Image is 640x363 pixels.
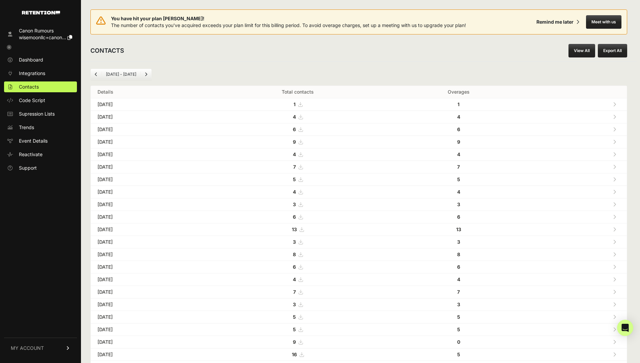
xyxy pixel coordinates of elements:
[91,248,207,261] td: [DATE]
[456,226,461,232] strong: 13
[457,264,460,270] strong: 6
[457,201,460,207] strong: 3
[293,289,303,295] a: 7
[293,289,296,295] strong: 7
[19,111,55,117] span: Supression Lists
[293,326,296,332] strong: 5
[91,286,207,298] td: [DATE]
[91,69,102,80] a: Previous
[91,186,207,198] td: [DATE]
[293,214,303,220] a: 6
[4,81,77,92] a: Contacts
[536,19,574,25] div: Remind me later
[91,198,207,211] td: [DATE]
[292,226,304,232] a: 13
[598,44,627,57] button: Export All
[293,176,296,182] strong: 5
[457,339,460,345] strong: 0
[90,46,124,55] h2: CONTACTS
[91,223,207,236] td: [DATE]
[457,276,460,282] strong: 4
[457,301,460,307] strong: 3
[457,326,460,332] strong: 5
[292,352,304,357] a: 16
[102,72,140,77] li: [DATE] - [DATE]
[293,276,303,282] a: 4
[457,352,460,357] strong: 5
[4,338,77,358] a: MY ACCOUNT
[457,289,460,295] strong: 7
[19,165,37,171] span: Support
[111,15,466,22] span: You have hit your plan [PERSON_NAME]!
[293,276,296,282] strong: 4
[292,352,297,357] strong: 16
[19,138,48,144] span: Event Details
[91,123,207,136] td: [DATE]
[4,163,77,173] a: Support
[91,148,207,161] td: [DATE]
[11,345,44,352] span: MY ACCOUNT
[457,126,460,132] strong: 6
[457,151,460,157] strong: 4
[457,114,460,120] strong: 4
[457,314,460,320] strong: 5
[293,164,303,170] a: 7
[457,251,460,257] strong: 8
[293,314,296,320] strong: 5
[586,15,621,29] button: Meet with us
[4,122,77,133] a: Trends
[388,86,529,98] th: Overages
[293,314,303,320] a: 5
[4,95,77,106] a: Code Script
[294,101,296,107] strong: 1
[19,34,66,40] span: wisemoonllc+canon...
[617,320,633,336] div: Open Intercom Messenger
[293,239,296,245] strong: 3
[293,201,296,207] strong: 3
[91,173,207,186] td: [DATE]
[293,151,296,157] strong: 4
[91,348,207,361] td: [DATE]
[91,311,207,323] td: [DATE]
[293,339,296,345] strong: 9
[91,298,207,311] td: [DATE]
[293,264,303,270] a: 6
[22,11,60,15] img: Retention.com
[141,69,151,80] a: Next
[293,164,296,170] strong: 7
[293,126,303,132] a: 6
[293,176,303,182] a: 5
[293,326,303,332] a: 5
[91,86,207,98] th: Details
[457,101,460,107] strong: 1
[457,214,460,220] strong: 6
[457,176,460,182] strong: 5
[4,136,77,146] a: Event Details
[293,126,296,132] strong: 6
[293,139,296,145] strong: 9
[293,239,303,245] a: 3
[19,97,45,104] span: Code Script
[91,273,207,286] td: [DATE]
[4,25,77,43] a: Canon Rumours wisemoonllc+canon...
[293,151,303,157] a: 4
[207,86,388,98] th: Total contacts
[293,189,296,195] strong: 4
[457,164,460,170] strong: 7
[91,236,207,248] td: [DATE]
[293,114,296,120] strong: 4
[293,139,303,145] a: 9
[91,211,207,223] td: [DATE]
[293,214,296,220] strong: 6
[4,149,77,160] a: Reactivate
[457,239,460,245] strong: 3
[457,189,460,195] strong: 4
[91,98,207,111] td: [DATE]
[111,22,466,28] span: The number of contacts you've acquired exceeds your plan limit for this billing period. To avoid ...
[91,161,207,173] td: [DATE]
[568,44,595,57] a: View All
[91,111,207,123] td: [DATE]
[294,101,302,107] a: 1
[91,261,207,273] td: [DATE]
[4,108,77,119] a: Supression Lists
